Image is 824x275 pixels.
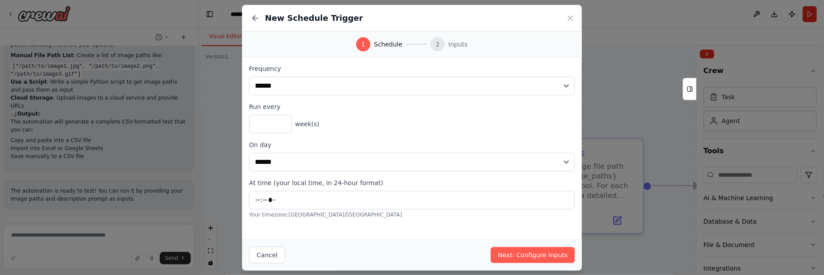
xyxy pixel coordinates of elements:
[374,40,402,49] span: Schedule
[249,247,285,263] button: Cancel
[249,140,575,149] label: On day
[448,40,468,49] span: Inputs
[491,247,575,263] button: Next: Configure Inputs
[265,12,363,24] h2: New Schedule Trigger
[295,120,320,128] span: week(s)
[249,64,575,73] label: Frequency
[356,37,370,51] div: 1
[249,102,575,111] label: Run every
[249,211,575,218] p: Your timezone: [GEOGRAPHIC_DATA]/[GEOGRAPHIC_DATA]
[431,37,445,51] div: 2
[249,178,575,187] label: At time (your local time, in 24-hour format)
